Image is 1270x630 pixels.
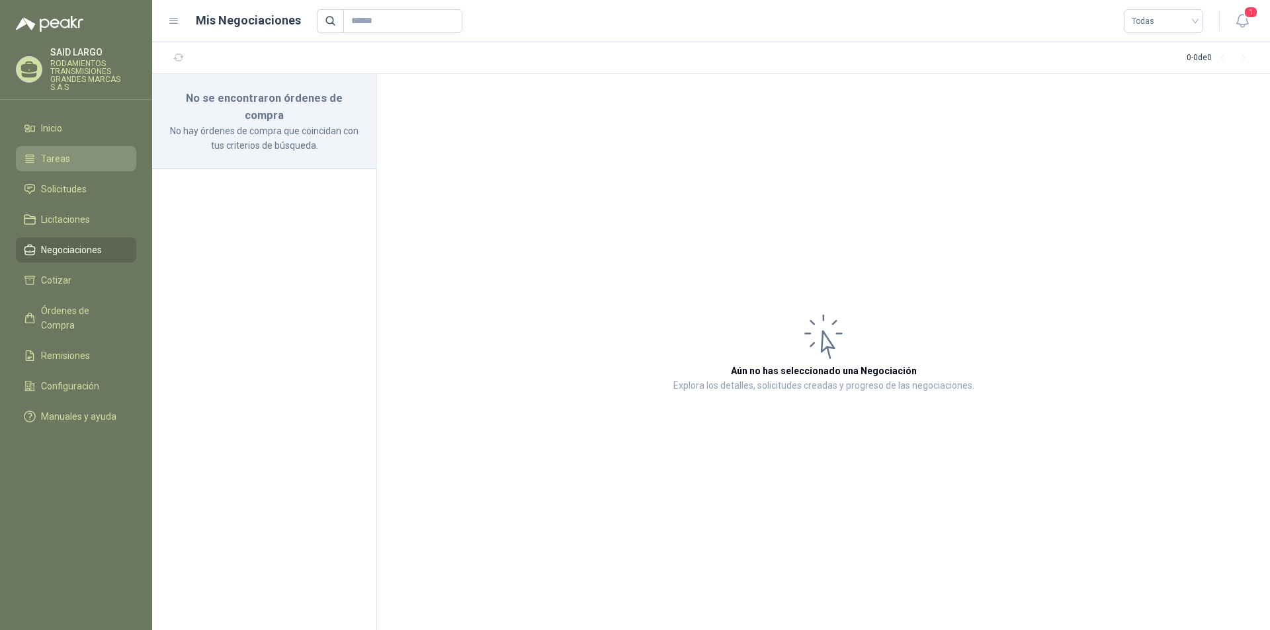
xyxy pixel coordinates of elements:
[16,343,136,368] a: Remisiones
[16,177,136,202] a: Solicitudes
[16,16,83,32] img: Logo peakr
[16,146,136,171] a: Tareas
[41,348,90,363] span: Remisiones
[50,48,136,57] p: SAID LARGO
[1187,48,1254,69] div: 0 - 0 de 0
[1230,9,1254,33] button: 1
[168,124,360,153] p: No hay órdenes de compra que coincidan con tus criterios de búsqueda.
[731,364,917,378] h3: Aún no has seleccionado una Negociación
[196,11,301,30] h1: Mis Negociaciones
[1132,11,1195,31] span: Todas
[41,243,102,257] span: Negociaciones
[673,378,974,394] p: Explora los detalles, solicitudes creadas y progreso de las negociaciones.
[16,374,136,399] a: Configuración
[1244,6,1258,19] span: 1
[41,273,71,288] span: Cotizar
[41,121,62,136] span: Inicio
[50,59,136,91] p: RODAMIENTOS TRANSMISIONES GRANDES MARCAS S.A.S
[16,237,136,262] a: Negociaciones
[168,90,360,124] h3: No se encontraron órdenes de compra
[16,404,136,429] a: Manuales y ayuda
[41,151,70,166] span: Tareas
[41,303,124,333] span: Órdenes de Compra
[16,116,136,141] a: Inicio
[16,268,136,293] a: Cotizar
[41,212,90,227] span: Licitaciones
[41,182,87,196] span: Solicitudes
[41,379,99,393] span: Configuración
[16,207,136,232] a: Licitaciones
[16,298,136,338] a: Órdenes de Compra
[41,409,116,424] span: Manuales y ayuda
